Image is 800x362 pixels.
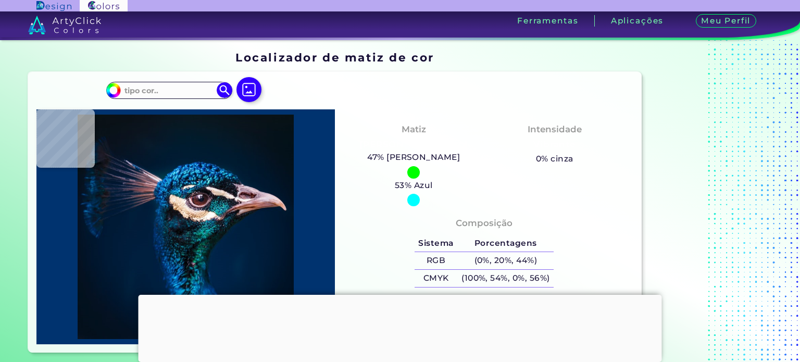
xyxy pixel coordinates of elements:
[533,139,576,149] font: Vibrante
[536,154,573,164] font: 0% cinza
[236,77,261,102] img: imagem de ícone
[701,16,751,26] font: Meu Perfil
[42,115,330,340] img: img_pavlin.jpg
[528,124,582,134] font: Intensidade
[427,255,445,265] font: RGB
[611,16,664,26] font: Aplicações
[367,152,460,162] font: 47% [PERSON_NAME]
[235,51,434,64] font: Localizador de matiz de cor
[28,16,102,34] img: logo_artyclick_colors_white.svg
[217,82,232,98] img: pesquisa de ícones
[121,83,218,97] input: tipo cor..
[418,238,453,248] font: Sistema
[474,238,537,248] font: Porcentagens
[474,255,537,265] font: (0%, 20%, 44%)
[461,273,549,283] font: (100%, 54%, 0%, 56%)
[517,16,578,26] font: Ferramentas
[395,180,433,190] font: 53% Azul
[139,295,662,359] iframe: Anúncio
[359,139,468,149] font: [PERSON_NAME]-Azul
[423,273,449,283] font: CMYK
[646,47,776,357] iframe: Anúncio
[36,1,71,11] img: Logotipo do ArtyClick Design
[402,124,426,134] font: Matiz
[456,218,512,228] font: Composição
